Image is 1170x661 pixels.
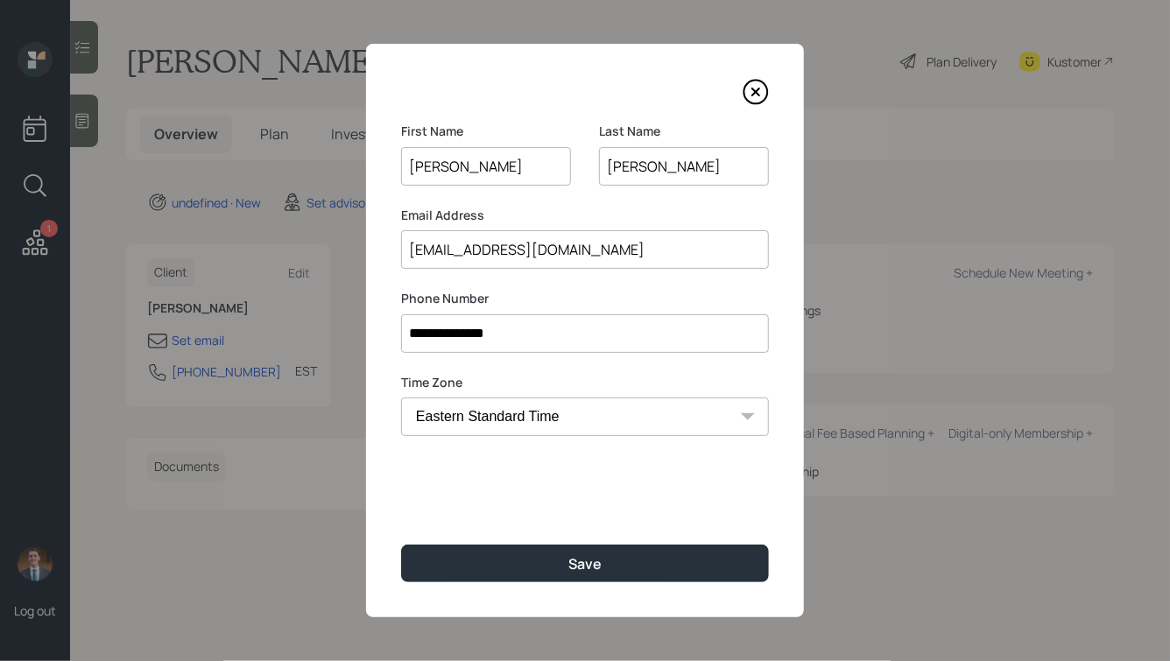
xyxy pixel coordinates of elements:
[401,545,769,582] button: Save
[401,123,571,140] label: First Name
[401,374,769,391] label: Time Zone
[599,123,769,140] label: Last Name
[401,207,769,224] label: Email Address
[568,554,602,573] div: Save
[401,290,769,307] label: Phone Number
